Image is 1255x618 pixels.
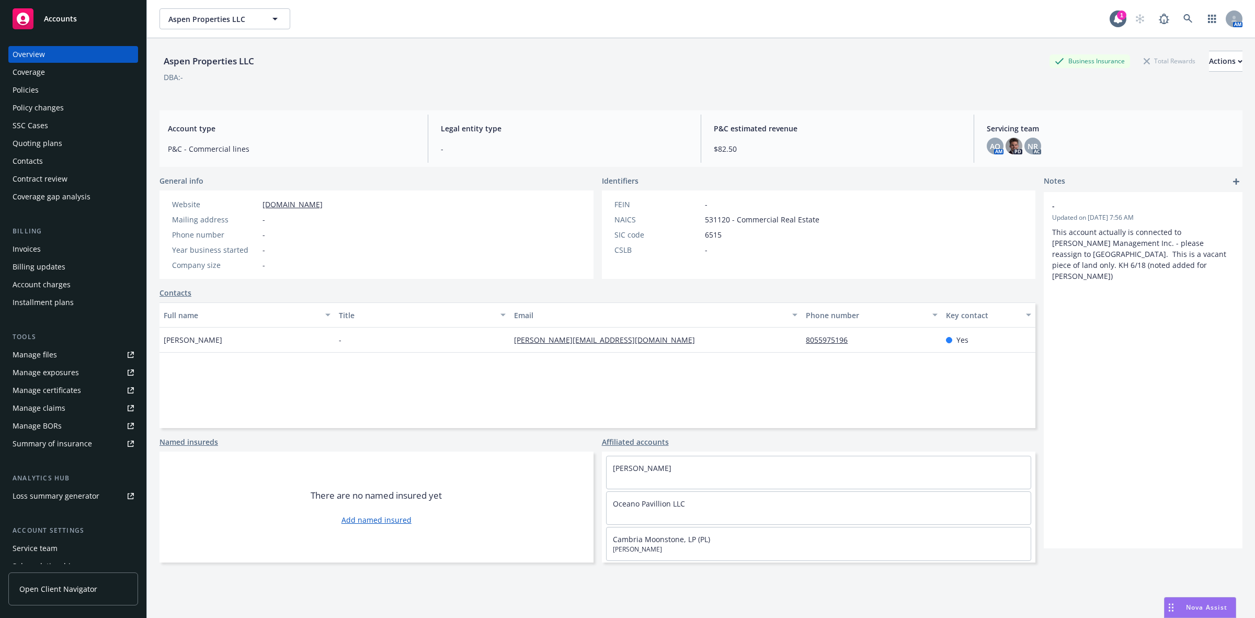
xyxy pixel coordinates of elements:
[8,400,138,417] a: Manage claims
[1117,10,1126,20] div: 1
[8,171,138,187] a: Contract review
[13,540,58,557] div: Service team
[164,72,183,83] div: DBA: -
[802,302,942,328] button: Phone number
[8,226,138,237] div: Billing
[159,175,203,186] span: General info
[8,259,138,275] a: Billing updates
[602,175,638,186] span: Identifiers
[514,310,786,321] div: Email
[335,302,510,328] button: Title
[1165,598,1178,617] div: Drag to move
[13,259,65,275] div: Billing updates
[339,334,341,345] span: -
[164,334,222,345] span: [PERSON_NAME]
[1129,8,1150,29] a: Start snowing
[172,244,258,255] div: Year business started
[8,4,138,33] a: Accounts
[441,143,688,154] span: -
[13,558,79,575] div: Sales relationships
[1202,8,1223,29] a: Switch app
[311,489,442,502] span: There are no named insured yet
[13,153,43,170] div: Contacts
[13,64,45,81] div: Coverage
[13,488,99,504] div: Loss summary generator
[614,199,701,210] div: FEIN
[705,199,708,210] span: -
[13,135,62,152] div: Quoting plans
[159,8,290,29] button: Aspen Properties LLC
[956,334,968,345] span: Yes
[8,435,138,452] a: Summary of insurance
[13,364,79,381] div: Manage exposures
[602,436,669,447] a: Affiliated accounts
[13,418,62,434] div: Manage BORs
[806,310,926,321] div: Phone number
[990,141,1000,152] span: AO
[8,488,138,504] a: Loss summary generator
[8,99,138,116] a: Policy changes
[1052,213,1234,222] span: Updated on [DATE] 7:56 AM
[13,171,67,187] div: Contract review
[13,435,92,452] div: Summary of insurance
[13,99,64,116] div: Policy changes
[8,525,138,536] div: Account settings
[441,123,688,134] span: Legal entity type
[1028,141,1038,152] span: NR
[168,143,415,154] span: P&C - Commercial lines
[8,153,138,170] a: Contacts
[987,123,1234,134] span: Servicing team
[13,241,41,257] div: Invoices
[13,276,71,293] div: Account charges
[8,332,138,342] div: Tools
[1164,597,1236,618] button: Nova Assist
[44,15,77,23] span: Accounts
[946,310,1020,321] div: Key contact
[13,400,65,417] div: Manage claims
[172,214,258,225] div: Mailing address
[1186,603,1227,612] span: Nova Assist
[159,287,191,298] a: Contacts
[705,244,708,255] span: -
[8,382,138,399] a: Manage certificates
[13,188,90,205] div: Coverage gap analysis
[1154,8,1174,29] a: Report a Bug
[614,244,701,255] div: CSLB
[714,143,961,154] span: $82.50
[8,276,138,293] a: Account charges
[8,473,138,484] div: Analytics hub
[13,117,48,134] div: SSC Cases
[613,534,710,544] a: Cambria Moonstone, LP (PL)
[514,335,703,345] a: [PERSON_NAME][EMAIL_ADDRESS][DOMAIN_NAME]
[168,14,259,25] span: Aspen Properties LLC
[341,514,412,525] a: Add named insured
[705,214,819,225] span: 531120 - Commercial Real Estate
[1044,192,1242,290] div: -Updated on [DATE] 7:56 AMThis account actually is connected to [PERSON_NAME] Management Inc. - p...
[159,302,335,328] button: Full name
[942,302,1035,328] button: Key contact
[614,214,701,225] div: NAICS
[8,241,138,257] a: Invoices
[263,214,265,225] span: -
[172,199,258,210] div: Website
[613,463,671,473] a: [PERSON_NAME]
[8,364,138,381] a: Manage exposures
[263,199,323,209] a: [DOMAIN_NAME]
[8,418,138,434] a: Manage BORs
[705,229,722,240] span: 6515
[159,436,218,447] a: Named insureds
[1052,200,1207,211] span: -
[8,135,138,152] a: Quoting plans
[263,244,265,255] span: -
[8,64,138,81] a: Coverage
[13,294,74,311] div: Installment plans
[714,123,961,134] span: P&C estimated revenue
[806,335,856,345] a: 8055975196
[13,346,57,363] div: Manage files
[8,346,138,363] a: Manage files
[13,382,81,399] div: Manage certificates
[613,499,685,509] a: Oceano Pavillion LLC
[164,310,319,321] div: Full name
[8,540,138,557] a: Service team
[510,302,802,328] button: Email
